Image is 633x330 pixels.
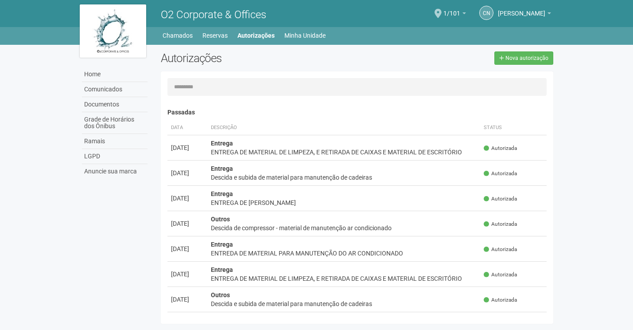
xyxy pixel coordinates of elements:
span: CELIA NASCIMENTO [498,1,545,17]
div: ENTREGA DE MATERIAL DE LIMPEZA, E RETIRADA DE CAIXAS E MATERIAL DE ESCRITÓRIO [211,274,477,283]
a: 1/101 [443,11,466,18]
th: Status [480,121,547,135]
div: Descida e subida de material para manutenção de cadeiras [211,299,477,308]
span: Autorizada [484,220,517,228]
h2: Autorizações [161,51,350,65]
a: Minha Unidade [284,29,326,42]
a: Comunicados [82,82,148,97]
strong: Outros [211,291,230,299]
span: 1/101 [443,1,460,17]
span: Autorizada [484,195,517,203]
strong: Entrega [211,140,233,147]
div: [DATE] [171,143,204,152]
a: Grade de Horários dos Ônibus [82,112,148,134]
a: Anuncie sua marca [82,164,148,179]
a: Nova autorização [494,51,553,65]
strong: Outros [211,216,230,223]
a: Ramais [82,134,148,149]
div: [DATE] [171,295,204,304]
span: Autorizada [484,145,517,152]
a: Autorizações [237,29,275,42]
span: Nova autorização [505,55,548,61]
strong: Entrega [211,190,233,197]
div: Descida e subida de material para manutenção de cadeiras [211,173,477,182]
div: ENTREGA DE MATERIAL DE LIMPEZA, E RETIRADA DE CAIXAS E MATERIAL DE ESCRITÓRIO [211,148,477,157]
span: O2 Corporate & Offices [161,8,266,21]
span: Autorizada [484,296,517,304]
strong: Entrega [211,266,233,273]
div: [DATE] [171,244,204,253]
h4: Passadas [167,109,547,116]
a: Documentos [82,97,148,112]
a: Home [82,67,148,82]
strong: Entrega [211,317,233,324]
a: Chamados [163,29,193,42]
a: CN [479,6,493,20]
strong: Entrega [211,165,233,172]
div: ENTREDA DE MATERIAL PARA MANUTENÇÃO DO AR CONDICIONADO [211,249,477,258]
a: [PERSON_NAME] [498,11,551,18]
div: [DATE] [171,219,204,228]
a: LGPD [82,149,148,164]
th: Data [167,121,207,135]
th: Descrição [207,121,481,135]
strong: Entrega [211,241,233,248]
img: logo.jpg [80,4,146,58]
a: Reservas [202,29,228,42]
span: Autorizada [484,271,517,279]
div: [DATE] [171,169,204,177]
span: Autorizada [484,246,517,253]
div: Descida de compressor - material de manutenção ar condicionado [211,224,477,232]
div: [DATE] [171,270,204,279]
span: Autorizada [484,170,517,177]
div: ENTREGA DE [PERSON_NAME] [211,198,477,207]
div: [DATE] [171,194,204,203]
